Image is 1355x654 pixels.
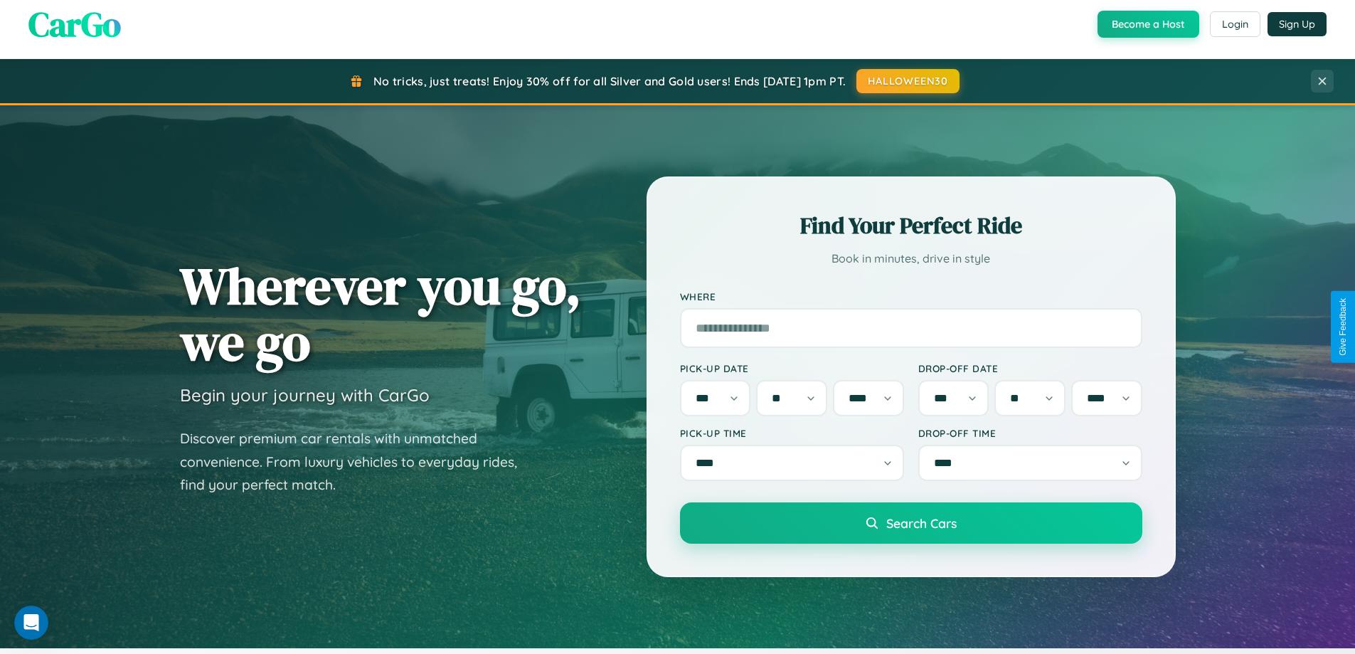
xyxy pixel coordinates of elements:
label: Where [680,290,1142,302]
label: Pick-up Time [680,427,904,439]
h1: Wherever you go, we go [180,258,581,370]
label: Drop-off Date [918,362,1142,374]
label: Pick-up Date [680,362,904,374]
p: Book in minutes, drive in style [680,248,1142,269]
button: HALLOWEEN30 [856,69,960,93]
iframe: Intercom live chat [14,606,48,640]
button: Search Cars [680,502,1142,544]
span: No tricks, just treats! Enjoy 30% off for all Silver and Gold users! Ends [DATE] 1pm PT. [373,74,846,88]
h2: Find Your Perfect Ride [680,210,1142,241]
span: Search Cars [886,515,957,531]
div: Give Feedback [1338,298,1348,356]
p: Discover premium car rentals with unmatched convenience. From luxury vehicles to everyday rides, ... [180,427,536,497]
button: Login [1210,11,1260,37]
span: CarGo [28,1,121,48]
label: Drop-off Time [918,427,1142,439]
button: Sign Up [1268,12,1327,36]
h3: Begin your journey with CarGo [180,384,430,406]
button: Become a Host [1098,11,1199,38]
